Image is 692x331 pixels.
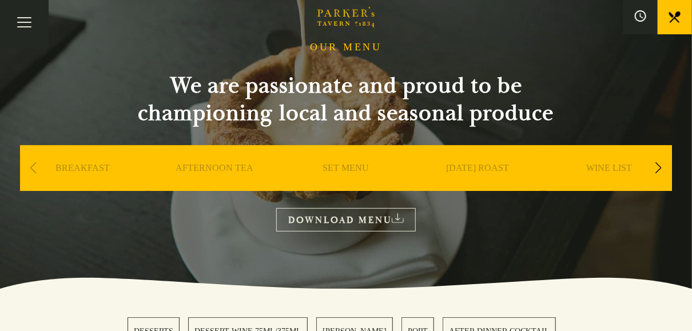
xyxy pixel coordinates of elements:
h2: We are passionate and proud to be championing local and seasonal produce [117,72,575,127]
a: AFTERNOON TEA [176,162,253,208]
div: 3 / 9 [283,145,409,225]
div: Previous slide [26,155,41,181]
h1: OUR MENU [310,41,382,54]
div: 5 / 9 [546,145,672,225]
a: [DATE] ROAST [446,162,509,208]
a: DOWNLOAD MENU [276,208,416,232]
a: BREAKFAST [56,162,110,208]
div: 1 / 9 [20,145,146,225]
div: 2 / 9 [152,145,277,225]
a: SET MENU [323,162,369,208]
div: 4 / 9 [415,145,540,225]
a: WINE LIST [586,162,632,208]
div: Next slide [651,155,666,181]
